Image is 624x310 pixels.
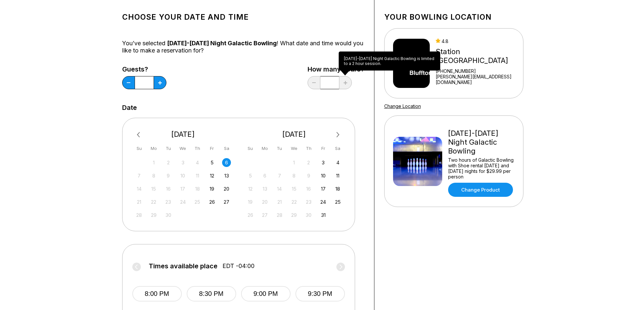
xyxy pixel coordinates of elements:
div: Not available Sunday, September 7th, 2025 [135,171,143,180]
div: Not available Wednesday, October 15th, 2025 [290,184,298,193]
div: Not available Monday, October 6th, 2025 [260,171,269,180]
h1: Choose your Date and time [122,12,364,22]
div: Th [304,144,313,153]
div: Sa [222,144,231,153]
div: Not available Monday, September 1st, 2025 [149,158,158,167]
div: Choose Saturday, October 25th, 2025 [333,197,342,206]
span: [DATE]-[DATE] Night Galactic Bowling [167,40,277,47]
div: Not available Monday, September 29th, 2025 [149,211,158,219]
div: [DATE] [132,130,234,139]
div: Not available Thursday, October 23rd, 2025 [304,197,313,206]
div: Not available Thursday, September 4th, 2025 [193,158,202,167]
button: Previous Month [134,130,144,140]
div: Th [193,144,202,153]
div: Not available Tuesday, October 14th, 2025 [275,184,284,193]
div: Not available Tuesday, September 16th, 2025 [164,184,173,193]
div: Choose Saturday, October 11th, 2025 [333,171,342,180]
div: Not available Wednesday, October 1st, 2025 [290,158,298,167]
button: 8:00 PM [132,286,182,301]
div: Not available Thursday, October 16th, 2025 [304,184,313,193]
h1: Your bowling location [384,12,523,22]
div: Not available Tuesday, October 21st, 2025 [275,197,284,206]
div: Not available Thursday, September 11th, 2025 [193,171,202,180]
div: Not available Sunday, September 14th, 2025 [135,184,143,193]
div: Tu [275,144,284,153]
div: Not available Monday, September 15th, 2025 [149,184,158,193]
button: Next Month [333,130,343,140]
div: Not available Thursday, October 9th, 2025 [304,171,313,180]
a: Change Product [448,183,513,197]
button: 8:30 PM [187,286,236,301]
label: Guests? [122,66,166,73]
div: We [290,144,298,153]
a: [PERSON_NAME][EMAIL_ADDRESS][DOMAIN_NAME] [436,74,520,85]
div: Not available Wednesday, September 17th, 2025 [179,184,187,193]
div: Choose Friday, September 19th, 2025 [208,184,217,193]
div: Not available Thursday, September 25th, 2025 [193,197,202,206]
div: Not available Tuesday, September 2nd, 2025 [164,158,173,167]
div: Su [135,144,143,153]
div: Not available Thursday, September 18th, 2025 [193,184,202,193]
div: Fr [208,144,217,153]
div: Not available Wednesday, September 3rd, 2025 [179,158,187,167]
div: Choose Friday, October 24th, 2025 [319,197,328,206]
div: Not available Tuesday, October 7th, 2025 [275,171,284,180]
div: [DATE] [243,130,345,139]
div: Choose Friday, October 3rd, 2025 [319,158,328,167]
label: Date [122,104,137,111]
div: Not available Thursday, October 2nd, 2025 [304,158,313,167]
div: Not available Monday, October 13th, 2025 [260,184,269,193]
button: 9:30 PM [295,286,345,301]
div: Fr [319,144,328,153]
div: Tu [164,144,173,153]
div: We [179,144,187,153]
div: Not available Sunday, October 12th, 2025 [246,184,255,193]
div: Not available Sunday, September 21st, 2025 [135,197,143,206]
div: Mo [260,144,269,153]
div: Not available Tuesday, September 23rd, 2025 [164,197,173,206]
div: Not available Monday, October 27th, 2025 [260,211,269,219]
div: Mo [149,144,158,153]
div: Not available Monday, September 8th, 2025 [149,171,158,180]
div: Choose Saturday, September 27th, 2025 [222,197,231,206]
div: Not available Sunday, September 28th, 2025 [135,211,143,219]
div: month 2025-10 [245,157,343,219]
div: Not available Wednesday, October 22nd, 2025 [290,197,298,206]
div: month 2025-09 [134,157,232,219]
div: Not available Sunday, October 5th, 2025 [246,171,255,180]
div: Choose Friday, October 31st, 2025 [319,211,328,219]
label: How many hours? [308,66,364,73]
div: You’ve selected ! What date and time would you like to make a reservation for? [122,40,364,54]
div: Choose Friday, October 17th, 2025 [319,184,328,193]
div: [PHONE_NUMBER] [436,68,520,74]
div: Not available Thursday, October 30th, 2025 [304,211,313,219]
span: EDT -04:00 [222,262,255,270]
div: Not available Monday, September 22nd, 2025 [149,197,158,206]
a: Change Location [384,103,421,109]
div: Choose Friday, September 26th, 2025 [208,197,217,206]
div: Not available Monday, October 20th, 2025 [260,197,269,206]
div: Choose Friday, October 10th, 2025 [319,171,328,180]
div: Choose Saturday, October 18th, 2025 [333,184,342,193]
div: Not available Sunday, October 26th, 2025 [246,211,255,219]
span: Times available place [149,262,217,270]
div: Choose Friday, September 5th, 2025 [208,158,217,167]
div: [DATE]-[DATE] Night Galactic Bowling is limited to a 2 hour session. [339,52,440,71]
div: Not available Sunday, October 19th, 2025 [246,197,255,206]
div: Choose Friday, September 12th, 2025 [208,171,217,180]
div: Not available Wednesday, September 10th, 2025 [179,171,187,180]
div: [DATE]-[DATE] Night Galactic Bowling [448,129,515,155]
div: Sa [333,144,342,153]
img: Friday-Saturday Night Galactic Bowling [393,137,442,186]
div: Su [246,144,255,153]
img: Station 300 Bluffton [393,39,430,88]
div: Choose Saturday, October 4th, 2025 [333,158,342,167]
div: Station [GEOGRAPHIC_DATA] [436,47,520,65]
div: Not available Tuesday, October 28th, 2025 [275,211,284,219]
div: Not available Wednesday, October 8th, 2025 [290,171,298,180]
div: Not available Wednesday, September 24th, 2025 [179,197,187,206]
div: Not available Wednesday, October 29th, 2025 [290,211,298,219]
button: 9:00 PM [241,286,291,301]
div: Two hours of Galactic Bowling with Shoe rental [DATE] and [DATE] nights for $29.99 per person [448,157,515,179]
div: Not available Tuesday, September 9th, 2025 [164,171,173,180]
